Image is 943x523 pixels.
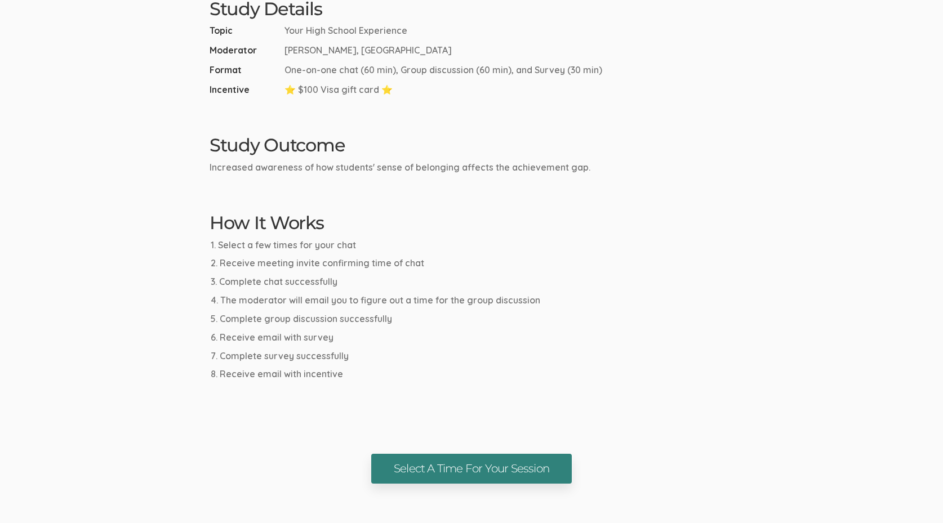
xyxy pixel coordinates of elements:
[211,257,733,270] li: Receive meeting invite confirming time of chat
[284,83,393,96] span: ⭐ $100 Visa gift card ⭐
[284,24,407,37] span: Your High School Experience
[210,64,280,77] span: Format
[211,331,733,344] li: Receive email with survey
[211,368,733,381] li: Receive email with incentive
[887,469,943,523] iframe: Chat Widget
[210,44,280,57] span: Moderator
[211,275,733,288] li: Complete chat successfully
[211,294,733,307] li: The moderator will email you to figure out a time for the group discussion
[284,44,452,57] span: [PERSON_NAME], [GEOGRAPHIC_DATA]
[210,135,733,155] h2: Study Outcome
[211,239,733,252] li: Select a few times for your chat
[210,83,280,96] span: Incentive
[211,350,733,363] li: Complete survey successfully
[210,213,733,233] h2: How It Works
[371,454,572,484] a: Select A Time For Your Session
[210,161,733,174] p: Increased awareness of how students' sense of belonging affects the achievement gap.
[210,24,280,37] span: Topic
[284,64,602,77] span: One-on-one chat (60 min), Group discussion (60 min), and Survey (30 min)
[211,312,733,325] li: Complete group discussion successfully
